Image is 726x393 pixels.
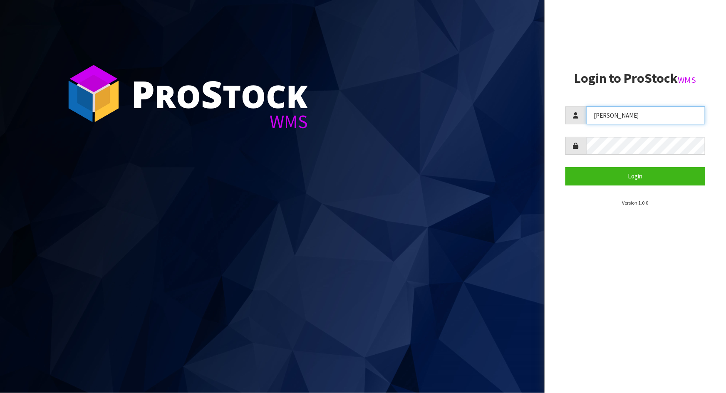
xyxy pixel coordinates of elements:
span: P [131,68,155,119]
div: ro tock [131,75,308,112]
h2: Login to ProStock [565,71,705,86]
small: Version 1.0.0 [622,200,648,206]
img: ProStock Cube [62,62,125,125]
small: WMS [678,74,696,85]
input: Username [586,106,705,124]
span: S [201,68,223,119]
div: WMS [131,112,308,131]
button: Login [565,167,705,185]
